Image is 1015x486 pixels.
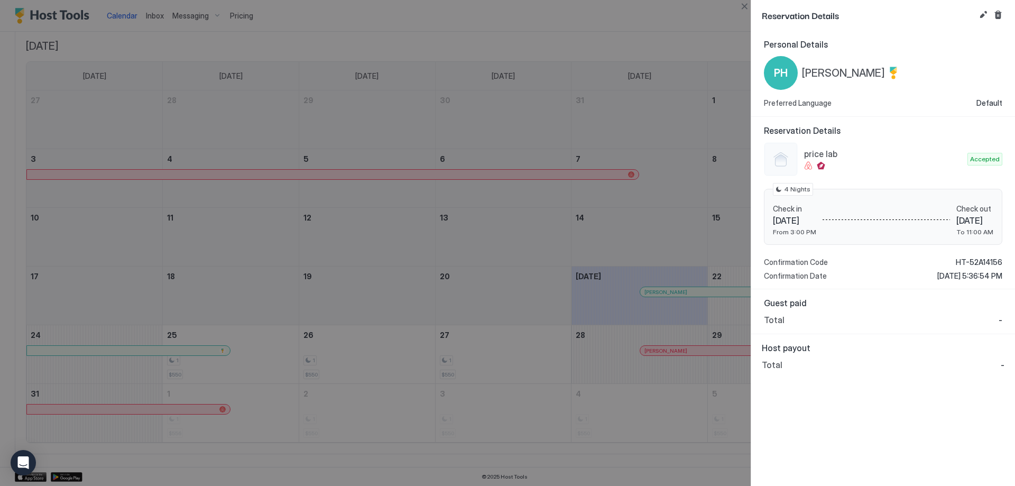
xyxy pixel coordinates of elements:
span: [DATE] [773,215,816,226]
span: Accepted [970,154,1000,164]
div: Open Intercom Messenger [11,450,36,475]
span: PH [774,65,788,81]
span: Host payout [762,343,1004,353]
span: Total [764,315,785,325]
span: From 3:00 PM [773,228,816,236]
span: Confirmation Date [764,271,827,281]
span: Reservation Details [762,8,975,22]
span: Check out [956,204,993,214]
span: [DATE] 5:36:54 PM [937,271,1002,281]
span: Personal Details [764,39,1002,50]
span: HT-52A14156 [956,258,1002,267]
span: price lab [804,149,963,159]
span: Confirmation Code [764,258,828,267]
span: Default [976,98,1002,108]
span: - [999,315,1002,325]
span: Preferred Language [764,98,832,108]
button: Cancel reservation [992,8,1004,21]
span: To 11:00 AM [956,228,993,236]
button: Edit reservation [977,8,990,21]
span: Reservation Details [764,125,1002,136]
span: Check in [773,204,816,214]
span: Total [762,360,782,370]
span: 4 Nights [784,185,810,194]
span: - [1001,360,1004,370]
span: Guest paid [764,298,1002,308]
span: [PERSON_NAME] [802,67,885,80]
span: [DATE] [956,215,993,226]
